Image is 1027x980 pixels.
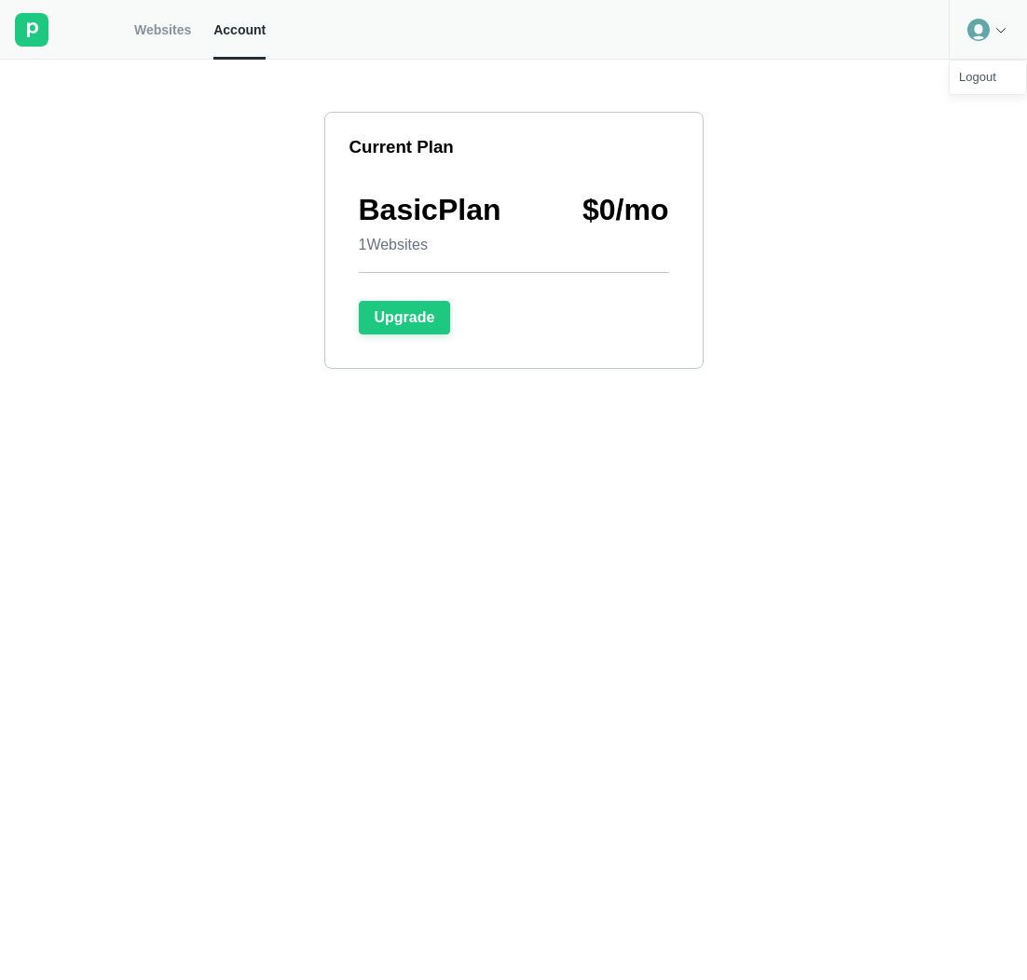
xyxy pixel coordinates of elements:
[134,21,191,38] span: Websites
[349,137,454,157] h3: Current Plan
[359,301,451,334] button: Upgrade
[582,193,668,227] h1: $ 0 /mo
[950,64,1026,90] div: Logout
[359,193,501,227] h1: Basic Plan
[213,21,266,38] span: Account
[359,237,501,253] p: 1 Websites
[375,309,435,326] div: Upgrade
